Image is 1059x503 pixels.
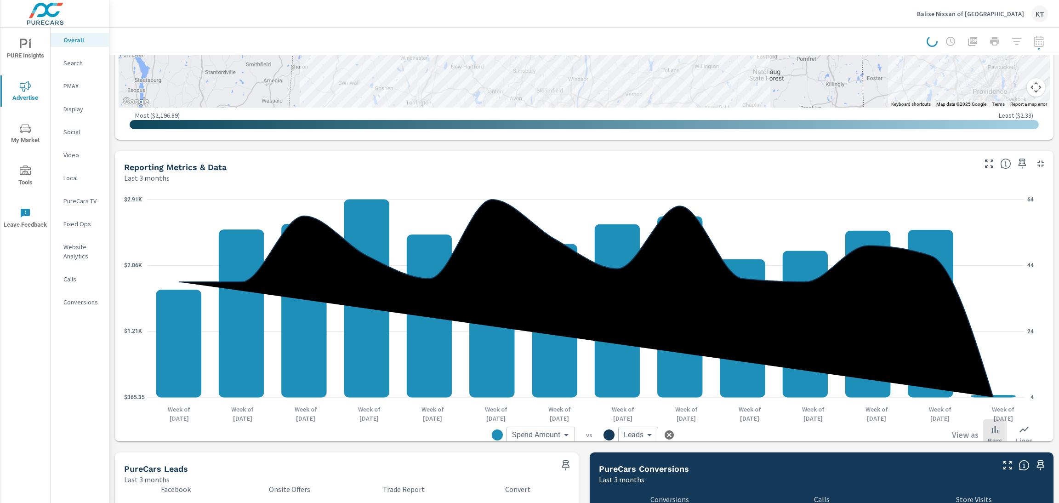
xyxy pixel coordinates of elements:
[124,262,142,269] text: $2.06K
[63,58,102,68] p: Search
[1031,6,1048,22] div: KT
[238,485,341,493] p: Onsite Offers
[507,427,575,443] div: Spend Amount
[63,150,102,160] p: Video
[599,474,644,485] p: Last 3 months
[124,464,188,474] h5: PureCars Leads
[51,295,109,309] div: Conversions
[51,217,109,231] div: Fixed Ops
[1000,458,1015,473] button: Make Fullscreen
[124,328,142,334] text: $1.21K
[3,81,47,103] span: Advertise
[121,96,151,108] img: Google
[135,111,180,120] p: Most ( $2,196.89 )
[999,111,1033,120] p: Least ( $2.33 )
[51,79,109,93] div: PMAX
[353,485,455,493] p: Trade Report
[121,96,151,108] a: Open this area in Google Maps (opens a new window)
[124,474,170,485] p: Last 3 months
[63,173,102,183] p: Local
[51,56,109,70] div: Search
[1027,196,1034,203] text: 64
[917,10,1024,18] p: Balise Nissan of [GEOGRAPHIC_DATA]
[51,272,109,286] div: Calls
[63,219,102,229] p: Fixed Ops
[1033,156,1048,171] button: Minimize Widget
[599,464,689,474] h5: PureCars Conversions
[512,430,560,440] span: Spend Amount
[1010,102,1047,107] a: Report a map error
[624,430,643,440] span: Leads
[1015,156,1030,171] span: Save this to your personalized report
[63,196,102,206] p: PureCars TV
[3,123,47,146] span: My Market
[891,101,931,108] button: Keyboard shortcuts
[1033,458,1048,473] span: Save this to your personalized report
[1027,78,1045,97] button: Map camera controls
[63,242,102,261] p: Website Analytics
[124,172,170,183] p: Last 3 months
[51,171,109,185] div: Local
[63,274,102,284] p: Calls
[988,435,1002,446] p: Bars
[558,458,573,473] span: Save this to your personalized report
[124,196,142,203] text: $2.91K
[63,127,102,137] p: Social
[575,431,604,439] p: vs
[1027,328,1034,335] text: 24
[1019,460,1030,471] span: Understand conversion over the selected time range.
[63,104,102,114] p: Display
[1027,262,1034,269] text: 44
[1000,158,1011,169] span: Understand performance data overtime and see how metrics compare to each other.
[124,485,227,493] p: Facebook
[51,240,109,263] div: Website Analytics
[51,125,109,139] div: Social
[3,39,47,61] span: PURE Insights
[63,81,102,91] p: PMAX
[3,208,47,230] span: Leave Feedback
[63,35,102,45] p: Overall
[618,427,658,443] div: Leads
[992,102,1005,107] a: Terms (opens in new tab)
[51,33,109,47] div: Overall
[3,166,47,188] span: Tools
[124,394,145,400] text: $365.35
[51,194,109,208] div: PureCars TV
[124,162,227,172] h5: Reporting Metrics & Data
[467,485,569,493] p: Convert
[936,102,986,107] span: Map data ©2025 Google
[982,156,996,171] button: Make Fullscreen
[51,148,109,162] div: Video
[952,430,979,440] h6: View as
[1031,394,1034,400] text: 4
[1016,435,1032,446] p: Lines
[51,102,109,116] div: Display
[0,28,50,239] div: nav menu
[63,297,102,307] p: Conversions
